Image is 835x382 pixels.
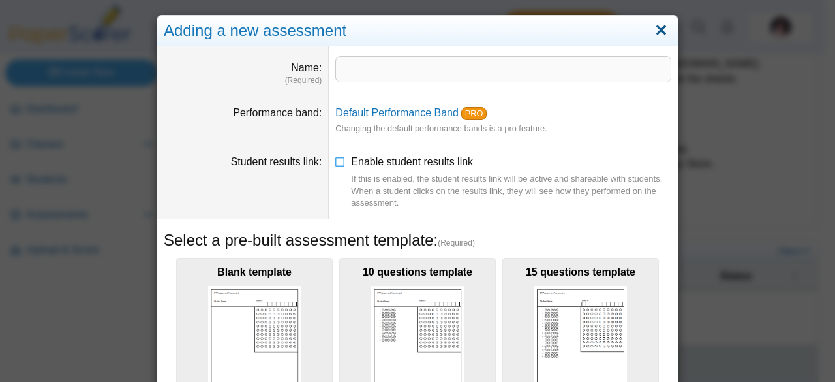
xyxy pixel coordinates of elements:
[335,107,459,118] a: Default Performance Band
[651,20,671,42] a: Close
[351,173,671,209] div: If this is enabled, the student results link will be active and shareable with students. When a s...
[291,62,322,73] label: Name
[335,123,547,133] small: Changing the default performance bands is a pro feature.
[351,156,671,209] span: Enable student results link
[164,75,322,86] dfn: (Required)
[363,266,472,278] b: 10 questions template
[164,229,671,251] h5: Select a pre-built assessment template:
[231,156,322,167] label: Student results link
[438,238,475,249] span: (Required)
[461,107,487,120] a: PRO
[526,266,635,278] b: 15 questions template
[157,16,678,46] div: Adding a new assessment
[217,266,292,278] b: Blank template
[233,107,322,118] label: Performance band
